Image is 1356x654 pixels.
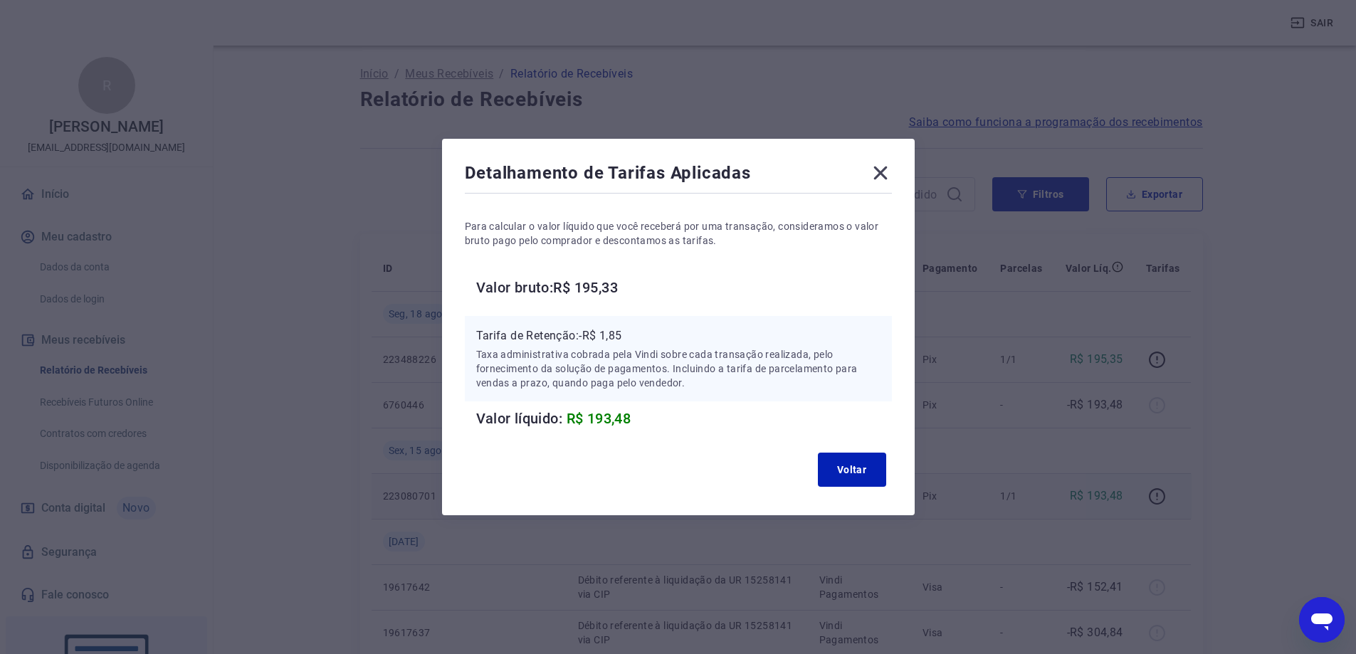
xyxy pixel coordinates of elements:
p: Para calcular o valor líquido que você receberá por uma transação, consideramos o valor bruto pag... [465,219,892,248]
h6: Valor líquido: [476,407,892,430]
p: Tarifa de Retenção: -R$ 1,85 [476,327,881,344]
h6: Valor bruto: R$ 195,33 [476,276,892,299]
span: R$ 193,48 [567,410,631,427]
button: Voltar [818,453,886,487]
p: Taxa administrativa cobrada pela Vindi sobre cada transação realizada, pelo fornecimento da soluç... [476,347,881,390]
div: Detalhamento de Tarifas Aplicadas [465,162,892,190]
iframe: Botão para abrir a janela de mensagens [1299,597,1345,643]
